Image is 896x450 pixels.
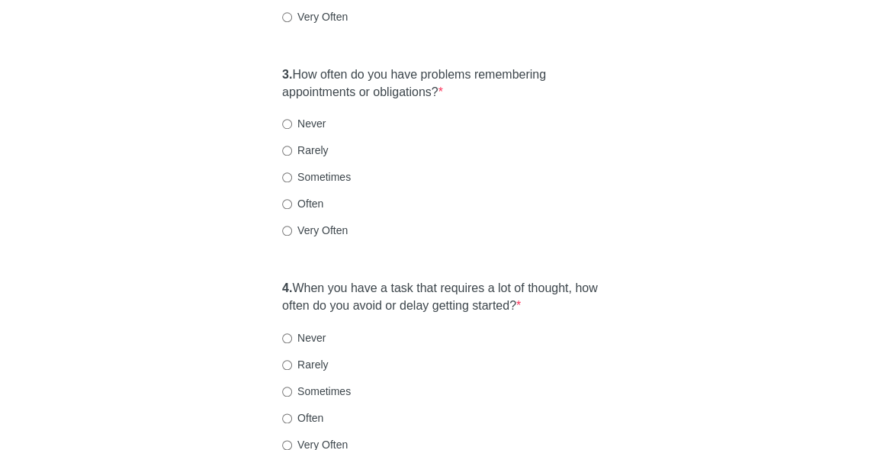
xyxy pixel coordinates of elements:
[282,440,292,450] input: Very Often
[282,330,326,346] label: Never
[282,146,292,156] input: Rarely
[282,199,292,209] input: Often
[282,12,292,22] input: Very Often
[282,226,292,236] input: Very Often
[282,281,292,294] strong: 4.
[282,223,348,238] label: Very Often
[282,9,348,24] label: Very Often
[282,169,351,185] label: Sometimes
[282,333,292,343] input: Never
[282,143,328,158] label: Rarely
[282,172,292,182] input: Sometimes
[282,68,292,81] strong: 3.
[282,196,323,211] label: Often
[282,387,292,397] input: Sometimes
[282,280,614,315] label: When you have a task that requires a lot of thought, how often do you avoid or delay getting star...
[282,413,292,423] input: Often
[282,384,351,399] label: Sometimes
[282,410,323,426] label: Often
[282,357,328,372] label: Rarely
[282,360,292,370] input: Rarely
[282,66,614,101] label: How often do you have problems remembering appointments or obligations?
[282,116,326,131] label: Never
[282,119,292,129] input: Never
